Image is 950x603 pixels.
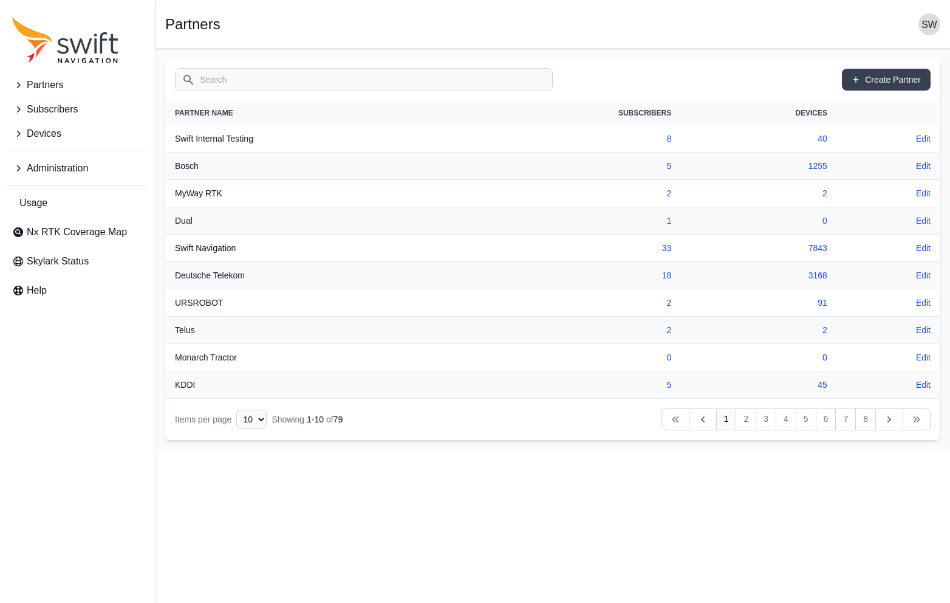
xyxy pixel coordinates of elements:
[756,408,776,430] a: 3
[916,215,931,227] a: Edit
[462,101,682,125] th: Subscribers
[7,73,148,97] button: Partners
[27,126,61,141] span: Devices
[855,408,876,430] a: 8
[272,413,343,426] div: Showing of
[165,125,462,153] th: Swift Internal Testing
[916,324,931,336] a: Edit
[822,188,827,198] a: 2
[818,380,827,390] a: 45
[27,225,127,239] span: Nx RTK Coverage Map
[165,289,462,317] th: URSROBOT
[918,13,940,35] img: user photo
[236,410,267,429] select: Display Limit
[333,415,343,424] span: 79
[165,101,462,125] th: Partner Name
[667,298,672,308] a: 2
[667,380,672,390] a: 5
[165,17,220,32] h1: Partners
[662,270,672,280] a: 18
[716,408,737,430] a: 1
[822,353,827,362] a: 0
[7,278,148,303] a: Help
[175,415,231,424] span: Items per page
[842,69,931,91] a: Create Partner
[822,325,827,335] a: 2
[916,269,931,281] a: Edit
[916,379,931,391] a: Edit
[7,97,148,122] button: Subscribers
[27,78,63,92] span: Partners
[667,134,672,143] a: 8
[27,283,47,298] span: Help
[19,196,47,210] span: Usage
[7,122,148,146] button: Devices
[165,317,462,344] th: Telus
[916,297,931,309] a: Edit
[27,254,89,269] span: Skylark Status
[796,408,816,430] a: 5
[667,325,672,335] a: 2
[667,161,672,171] a: 5
[27,102,78,117] span: Subscribers
[681,101,837,125] th: Devices
[165,180,462,207] th: MyWay RTK
[808,161,827,171] a: 1255
[916,133,931,145] a: Edit
[916,351,931,364] a: Edit
[175,68,553,91] input: Search
[822,216,827,226] a: 0
[835,408,856,430] a: 7
[165,235,462,262] th: Swift Navigation
[662,243,672,253] a: 33
[816,408,836,430] a: 6
[916,242,931,254] a: Edit
[667,188,672,198] a: 2
[808,243,827,253] a: 7843
[165,344,462,371] th: Monarch Tractor
[808,270,827,280] a: 3168
[776,408,796,430] a: 4
[165,399,940,440] nav: Table navigation
[736,408,756,430] a: 2
[667,353,672,362] a: 0
[7,249,148,274] a: Skylark Status
[916,160,931,172] a: Edit
[916,187,931,199] a: Edit
[7,191,148,215] a: Usage
[165,153,462,180] th: Bosch
[165,262,462,289] th: Deutsche Telekom
[7,156,148,181] button: Administration
[7,220,148,244] a: Nx RTK Coverage Map
[27,161,88,176] span: Administration
[818,298,827,308] a: 91
[307,415,324,424] span: 1 - 10
[818,134,827,143] a: 40
[165,207,462,235] th: Dual
[165,371,462,399] th: KDDI
[667,216,672,226] a: 1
